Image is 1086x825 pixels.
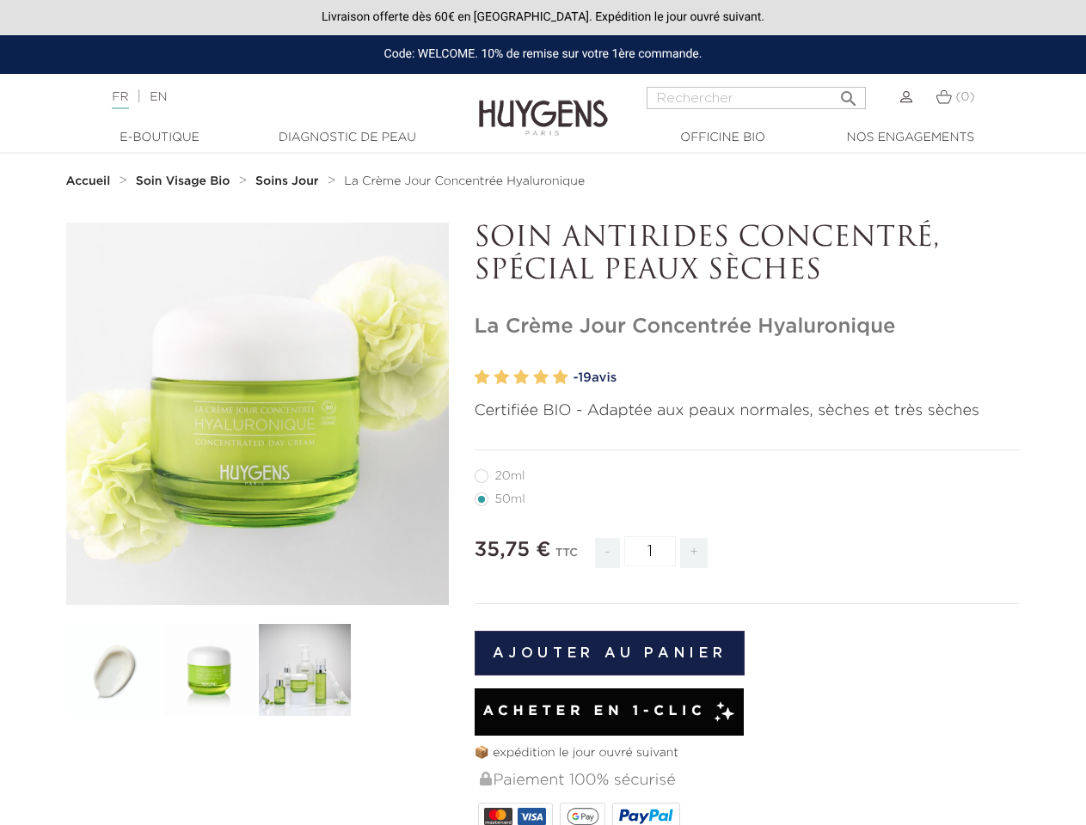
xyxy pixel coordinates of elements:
[518,808,546,825] img: VISA
[475,223,1021,289] p: SOIN ANTIRIDES CONCENTRÉ, SPÉCIAL PEAUX SÈCHES
[74,129,246,147] a: E-Boutique
[475,631,745,675] button: Ajouter au panier
[494,365,509,390] label: 2
[533,365,549,390] label: 4
[66,174,114,188] a: Accueil
[255,175,319,187] strong: Soins Jour
[475,744,1021,762] p: 📦 expédition le jour ouvré suivant
[112,91,128,109] a: FR
[637,129,809,147] a: Officine Bio
[680,538,708,568] span: +
[553,365,568,390] label: 5
[475,540,551,560] span: 35,75 €
[567,808,599,825] img: google_pay
[475,365,490,390] label: 1
[478,762,1021,799] div: Paiement 100% sécurisé
[479,72,608,138] img: Huygens
[255,174,322,188] a: Soins Jour
[578,371,592,384] span: 19
[344,175,585,187] span: La Crème Jour Concentrée Hyaluronique
[595,538,619,568] span: -
[475,400,1021,423] p: Certifiée BIO - Adaptée aux peaux normales, sèches et très sèches
[825,129,997,147] a: Nos engagements
[150,91,167,103] a: EN
[956,91,975,103] span: (0)
[480,772,492,785] img: Paiement 100% sécurisé
[475,492,546,506] label: 50ml
[513,365,529,390] label: 3
[103,87,439,107] div: |
[838,83,859,104] i: 
[136,174,235,188] a: Soin Visage Bio
[555,535,578,581] div: TTC
[475,469,546,483] label: 20ml
[647,87,866,109] input: Rechercher
[484,808,512,825] img: MASTERCARD
[344,174,585,188] a: La Crème Jour Concentrée Hyaluronique
[833,82,864,105] button: 
[66,175,111,187] strong: Accueil
[475,315,1021,339] h1: La Crème Jour Concentrée Hyaluronique
[261,129,433,147] a: Diagnostic de peau
[136,175,230,187] strong: Soin Visage Bio
[574,365,1021,391] a: -19avis
[624,536,676,566] input: Quantité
